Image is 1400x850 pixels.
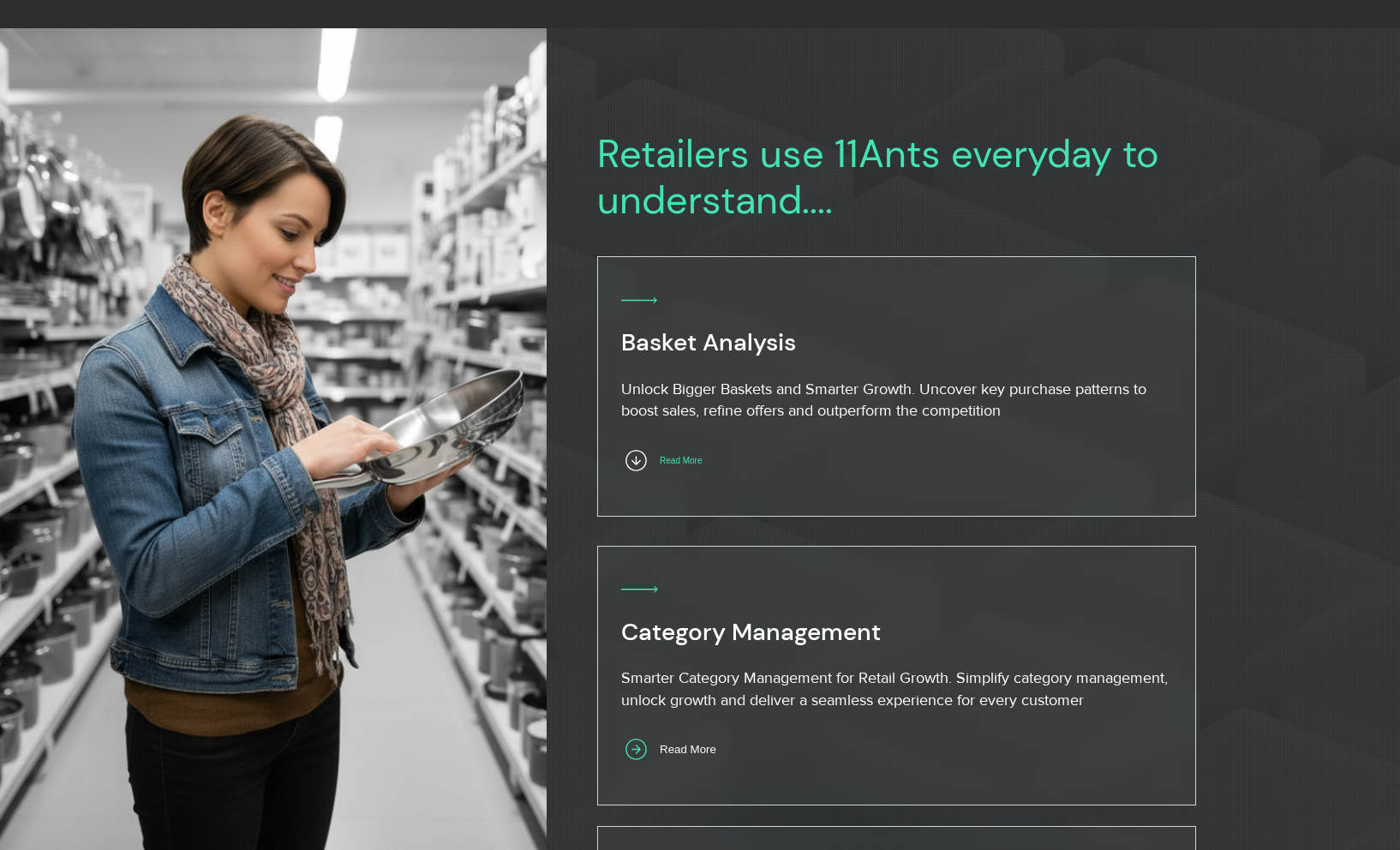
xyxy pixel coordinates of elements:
span: Read More [660,456,702,465]
p: Unlock Bigger Baskets and Smarter Growth. Uncover key purchase patterns to boost sales, refine of... [621,379,1170,422]
span: Category Management [621,616,881,648]
button: Read More [621,733,743,767]
p: Smarter Category Management for Retail Growth. Simplify category management, unlock growth and de... [621,667,1170,710]
span: Read More [660,743,716,756]
span: Retailers use 11Ants everyday to understand.... [597,129,1159,225]
span: Basket Analysis [621,326,796,358]
a: Read More [621,444,743,477]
